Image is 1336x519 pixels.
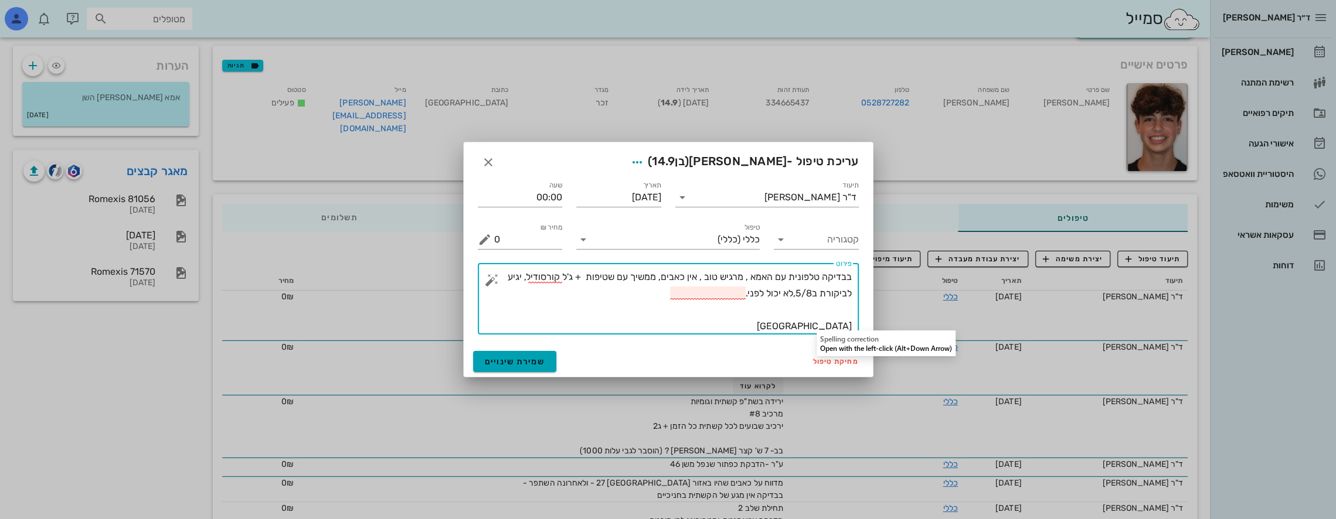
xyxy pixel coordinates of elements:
[675,188,859,207] div: תיעודד"ר [PERSON_NAME]
[842,181,859,190] label: תיעוד
[540,223,563,232] label: מחיר ₪
[648,154,689,168] span: (בן )
[652,154,675,168] span: 14.9
[485,357,545,367] span: שמירת שינויים
[813,357,859,366] span: מחיקת טיפול
[718,234,740,245] span: (כללי)
[642,181,661,190] label: תאריך
[808,353,864,370] button: מחיקת טיפול
[627,152,859,173] span: עריכת טיפול -
[745,223,760,232] label: טיפול
[764,192,856,203] div: ד"ר [PERSON_NAME]
[549,181,563,190] label: שעה
[473,351,557,372] button: שמירת שינויים
[478,233,492,247] button: מחיר ₪ appended action
[743,234,760,245] span: כללי
[689,154,787,168] span: [PERSON_NAME]
[836,259,852,268] label: פירוט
